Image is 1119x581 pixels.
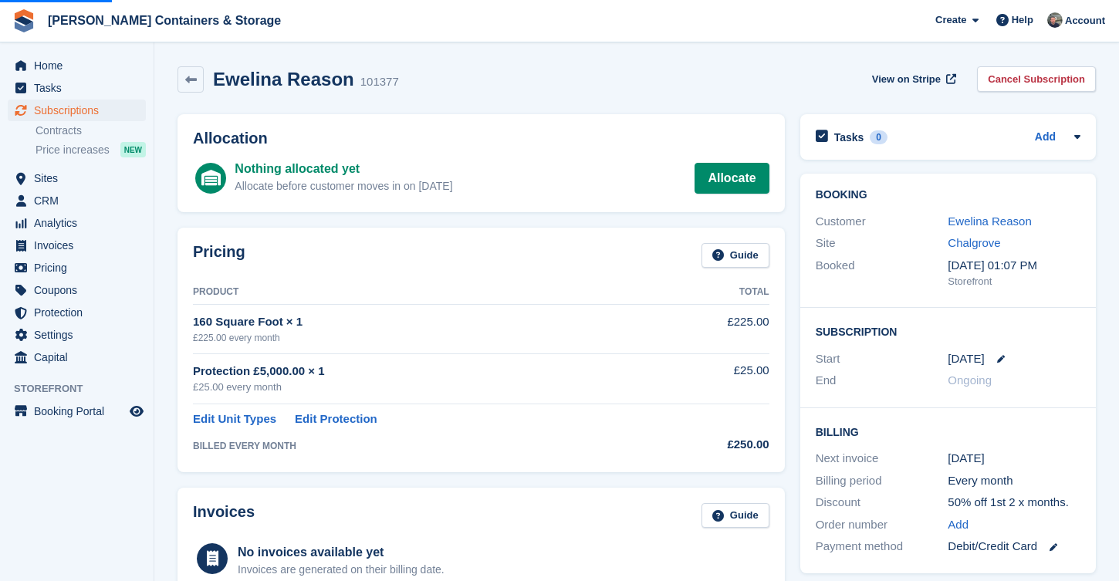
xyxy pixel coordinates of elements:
a: Preview store [127,402,146,421]
span: Home [34,55,127,76]
a: menu [8,167,146,189]
th: Product [193,280,662,305]
h2: Billing [816,424,1080,439]
div: No invoices available yet [238,543,445,562]
a: Add [1035,129,1056,147]
h2: Booking [816,189,1080,201]
time: 2025-08-22 00:00:00 UTC [948,350,984,368]
div: Billing period [816,472,948,490]
span: Settings [34,324,127,346]
div: £25.00 every month [193,380,662,395]
div: 101377 [360,73,399,91]
div: Debit/Credit Card [948,538,1080,556]
div: Allocate before customer moves in on [DATE] [235,178,452,194]
div: Storefront [948,274,1080,289]
div: Invoices are generated on their billing date. [238,562,445,578]
a: Chalgrove [948,236,1000,249]
span: View on Stripe [872,72,941,87]
a: Price increases NEW [35,141,146,158]
a: menu [8,302,146,323]
div: 0 [870,130,887,144]
a: menu [8,346,146,368]
a: menu [8,77,146,99]
div: Customer [816,213,948,231]
img: stora-icon-8386f47178a22dfd0bd8f6a31ec36ba5ce8667c1dd55bd0f319d3a0aa187defe.svg [12,9,35,32]
h2: Tasks [834,130,864,144]
div: End [816,372,948,390]
span: Pricing [34,257,127,279]
td: £225.00 [662,305,769,353]
h2: Invoices [193,503,255,529]
span: Price increases [35,143,110,157]
div: NEW [120,142,146,157]
span: CRM [34,190,127,211]
a: menu [8,279,146,301]
span: Storefront [14,381,154,397]
div: Discount [816,494,948,512]
div: Every month [948,472,1080,490]
div: Order number [816,516,948,534]
div: Start [816,350,948,368]
div: [DATE] [948,450,1080,468]
img: Adam Greenhalgh [1047,12,1063,28]
a: menu [8,100,146,121]
a: menu [8,212,146,234]
div: BILLED EVERY MONTH [193,439,662,453]
a: Guide [701,503,769,529]
a: Ewelina Reason [948,214,1031,228]
span: Subscriptions [34,100,127,121]
span: Create [935,12,966,28]
a: Edit Protection [295,410,377,428]
span: Account [1065,13,1105,29]
h2: Allocation [193,130,769,147]
h2: Ewelina Reason [213,69,354,90]
div: 50% off 1st 2 x months. [948,494,1080,512]
span: Analytics [34,212,127,234]
div: 160 Square Foot × 1 [193,313,662,331]
div: Payment method [816,538,948,556]
span: Tasks [34,77,127,99]
a: menu [8,235,146,256]
a: menu [8,190,146,211]
div: Site [816,235,948,252]
a: Edit Unit Types [193,410,276,428]
span: Help [1012,12,1033,28]
span: Capital [34,346,127,368]
span: Protection [34,302,127,323]
a: menu [8,400,146,422]
div: Next invoice [816,450,948,468]
div: £250.00 [662,436,769,454]
div: Booked [816,257,948,289]
td: £25.00 [662,353,769,404]
span: Invoices [34,235,127,256]
div: [DATE] 01:07 PM [948,257,1080,275]
a: menu [8,324,146,346]
span: Coupons [34,279,127,301]
div: Protection £5,000.00 × 1 [193,363,662,380]
a: [PERSON_NAME] Containers & Storage [42,8,287,33]
div: Nothing allocated yet [235,160,452,178]
a: Cancel Subscription [977,66,1096,92]
a: Contracts [35,123,146,138]
a: View on Stripe [866,66,959,92]
div: £225.00 every month [193,331,662,345]
a: menu [8,55,146,76]
a: Guide [701,243,769,269]
h2: Subscription [816,323,1080,339]
span: Ongoing [948,373,992,387]
span: Sites [34,167,127,189]
h2: Pricing [193,243,245,269]
a: Add [948,516,969,534]
span: Booking Portal [34,400,127,422]
a: menu [8,257,146,279]
a: Allocate [695,163,769,194]
th: Total [662,280,769,305]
